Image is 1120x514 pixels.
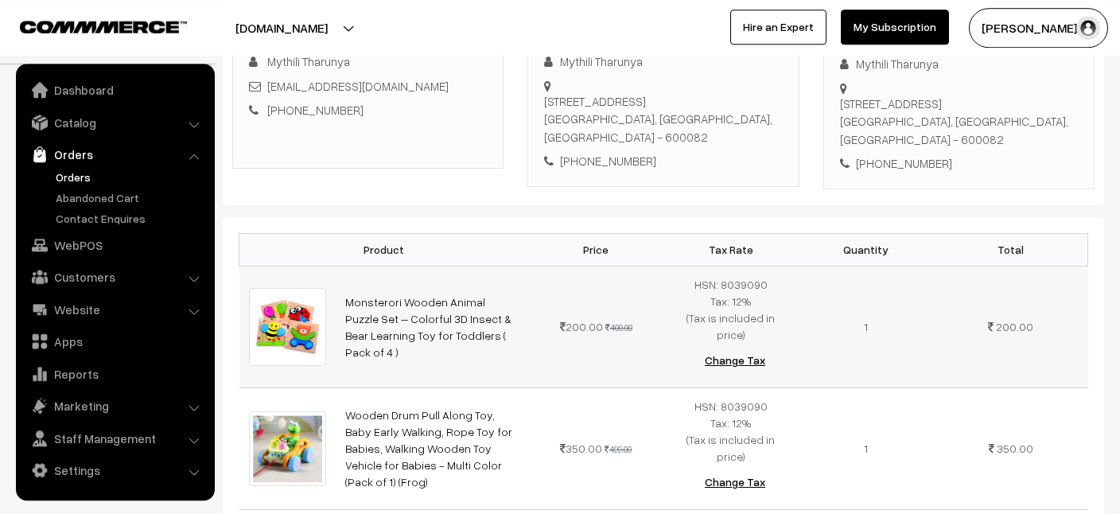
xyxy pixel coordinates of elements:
[864,442,868,455] span: 1
[840,95,1078,149] div: [STREET_ADDRESS] [GEOGRAPHIC_DATA], [GEOGRAPHIC_DATA], [GEOGRAPHIC_DATA] - 600082
[840,55,1078,73] div: Mythili Tharunya
[934,233,1088,266] th: Total
[730,10,826,45] a: Hire an Expert
[605,444,632,454] strike: 499.00
[692,343,778,378] button: Change Tax
[52,189,209,206] a: Abandoned Cart
[345,295,511,359] a: Monsterori Wooden Animal Puzzle Set – Colorful 3D Insect & Bear Learning Toy for Toddlers ( Pack ...
[20,21,187,33] img: COMMMERCE
[267,103,364,117] a: [PHONE_NUMBER]
[544,92,782,146] div: [STREET_ADDRESS] [GEOGRAPHIC_DATA], [GEOGRAPHIC_DATA], [GEOGRAPHIC_DATA] - 600082
[52,169,209,185] a: Orders
[841,10,949,45] a: My Subscription
[663,233,799,266] th: Tax Rate
[52,210,209,227] a: Contact Enquires
[180,8,383,48] button: [DOMAIN_NAME]
[1076,16,1100,40] img: user
[605,322,632,333] strike: 400.00
[20,108,209,137] a: Catalog
[686,399,775,463] span: HSN: 8039090 Tax: 12% (Tax is included in price)
[20,16,159,35] a: COMMMERCE
[249,411,326,486] img: Screenshot 2024-01-28 014105.png
[239,233,529,266] th: Product
[20,140,209,169] a: Orders
[686,278,775,341] span: HSN: 8039090 Tax: 12% (Tax is included in price)
[864,320,868,333] span: 1
[544,152,782,170] div: [PHONE_NUMBER]
[20,456,209,485] a: Settings
[560,442,602,455] span: 350.00
[692,465,778,500] button: Change Tax
[996,320,1033,333] span: 200.00
[528,233,663,266] th: Price
[20,327,209,356] a: Apps
[345,408,512,489] a: Wooden Drum Pull Along Toy, Baby Early Walking, Rope Toy for Babies, Walking Wooden Toy Vehicle f...
[544,53,782,71] div: Mythili Tharunya
[969,8,1108,48] button: [PERSON_NAME] S…
[20,424,209,453] a: Staff Management
[20,360,209,388] a: Reports
[267,79,449,93] a: [EMAIL_ADDRESS][DOMAIN_NAME]
[799,233,934,266] th: Quantity
[20,76,209,104] a: Dashboard
[20,391,209,420] a: Marketing
[560,320,603,333] span: 200.00
[840,154,1078,173] div: [PHONE_NUMBER]
[267,54,350,68] span: Mythili Tharunya
[20,295,209,324] a: Website
[249,288,326,365] img: 1747483309559.png
[997,442,1033,455] span: 350.00
[20,263,209,291] a: Customers
[20,231,209,259] a: WebPOS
